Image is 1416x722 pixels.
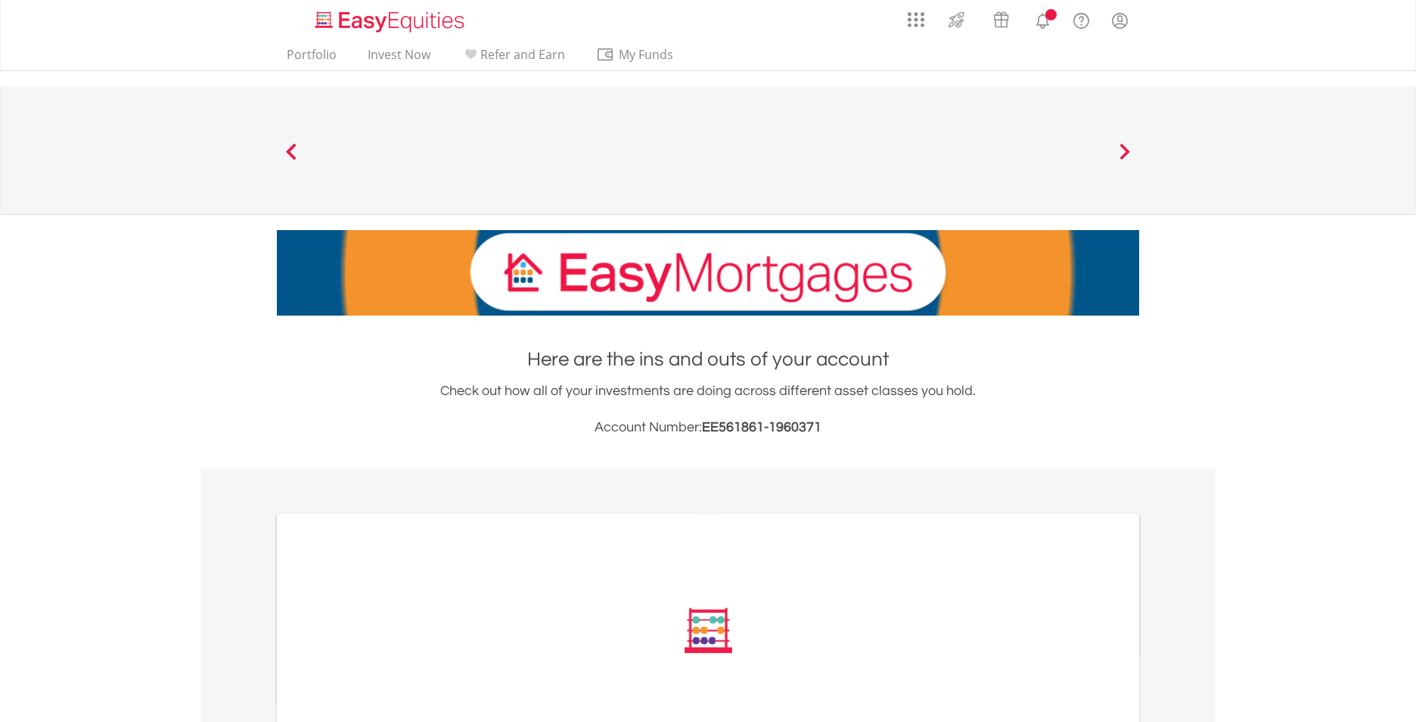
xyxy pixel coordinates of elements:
img: vouchers-v2.svg [989,8,1014,32]
span: EE561861-1960371 [702,420,821,434]
a: AppsGrid [898,4,934,28]
a: FAQ's and Support [1062,4,1101,34]
a: Home page [309,4,470,34]
div: Check out how all of your investments are doing across different asset classes you hold. [277,381,1139,438]
a: Notifications [1023,4,1062,34]
a: Refer and Earn [455,47,571,70]
img: grid-menu-icon.svg [908,11,924,28]
a: Invest Now [362,47,436,70]
img: EasyMortage Promotion Banner [277,230,1139,316]
img: thrive-v2.svg [944,8,969,32]
h1: Here are the ins and outs of your account [277,346,1139,373]
img: EasyEquities_Logo.png [312,9,470,34]
a: Vouchers [979,4,1023,32]
a: My Profile [1101,4,1139,37]
span: My Funds [596,45,695,64]
a: Portfolio [281,47,343,70]
span: Refer and Earn [480,46,565,63]
h3: Account Number: [277,417,1139,438]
